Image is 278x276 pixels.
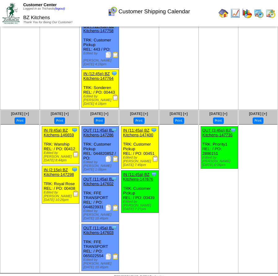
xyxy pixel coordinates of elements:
[111,70,117,77] img: Tooltip
[253,117,263,124] button: Print
[201,126,238,169] div: TRK: Priority1 REL: / PO: 2886151
[73,151,79,157] img: Receiving Document
[82,70,119,108] div: TRK: Sonderen REL: / PO: 00443
[54,7,65,11] a: (logout)
[83,52,119,66] div: Edited by [PERSON_NAME] [DATE] 4:16pm
[105,205,111,211] img: Packing Slip
[94,117,105,124] button: Print
[15,117,25,124] button: Print
[230,8,240,18] img: line_graph.gif
[111,127,117,133] img: Tooltip
[44,191,79,202] div: Edited by [PERSON_NAME] [DATE] 10:26pm
[83,209,119,220] div: Edited by [PERSON_NAME] [DATE] 10:46pm
[151,171,157,177] img: Tooltip
[119,8,190,15] span: Customer Shipping Calendar
[83,177,114,186] a: OUT (11:45a) BZ Kitchens-147602
[51,112,69,116] a: [DATE] [+]
[83,160,119,172] div: Edited by [PERSON_NAME] [DATE] 1:08pm
[11,112,29,116] a: [DATE] [+]
[249,112,267,116] a: [DATE] [+]
[133,117,144,124] button: Print
[23,2,57,7] span: Customer Center
[209,112,227,116] a: [DATE] [+]
[2,3,20,23] img: ZoRoCo_Logo(Green%26Foil)%20jpg.webp
[130,112,148,116] a: [DATE] [+]
[42,126,79,164] div: TRK: Wanship REL: / PO: 00412
[23,21,72,24] span: Thank You for Being Our Customer!
[173,117,184,124] button: Print
[44,168,74,177] a: IN (2:15p) BZ Kitchens-147298
[42,166,79,204] div: TRK: Royal Rose REL: / PO: 00408
[112,253,119,260] img: Bill of Lading
[105,52,111,58] img: Packing Slip
[123,128,153,137] a: IN (11:45a) BZ Kitchens-147400
[82,175,119,222] div: TRK: FFE TRANSPORT REL: / PO: 044823931
[242,8,252,18] img: graph.gif
[266,8,276,18] img: calendarinout.gif
[152,156,159,162] img: Receiving Document
[112,52,119,58] img: Bill of Lading
[83,71,114,81] a: IN (12:45p) BZ Kitchens-147764
[83,258,119,269] div: Edited by [PERSON_NAME] [DATE] 10:46pm
[44,151,79,162] div: Edited by [PERSON_NAME] [DATE] 8:44pm
[112,95,119,101] img: Receiving Document
[112,205,119,211] img: Bill of Lading
[23,15,50,20] span: BZ Kitchens
[54,117,65,124] button: Print
[123,156,158,167] div: Edited by [PERSON_NAME] [DATE] 7:49pm
[23,7,65,11] span: Logged in as Trichards
[213,117,224,124] button: Print
[111,225,117,231] img: Tooltip
[123,200,158,211] div: Edited by [PERSON_NAME] [DATE] 7:21pm
[82,22,119,68] div: TRK: Customer Pickup REL: 443 / PO:
[44,128,74,137] a: IN (9:45a) BZ Kitchens-146659
[230,127,236,133] img: Tooltip
[83,128,114,137] a: OUT (11:45a) BZ Kitchens-147286
[202,128,233,137] a: OUT (3:45p) BZ Kitchens-147736
[107,6,117,16] img: calendarcustomer.gif
[83,95,119,106] div: Edited by [PERSON_NAME] [DATE] 4:18pm
[82,126,119,173] div: TRK: Customer Pickup REL: 044820852 / PO:
[170,112,188,116] a: [DATE] [+]
[72,167,78,173] img: Tooltip
[121,171,159,213] div: TRK: Customer Pickup REL: / PO: 00439
[83,226,114,235] a: OUT (11:45a) BZ Kitchens-147603
[123,172,153,181] a: IN (11:45a) BZ Kitchens-147676
[73,191,79,197] img: Receiving Document
[254,8,264,18] img: calendarprod.gif
[72,127,78,133] img: Tooltip
[121,126,159,169] div: TRK: Customer Pickup REL: / PO: 00451
[82,224,119,271] div: TRK: FFE TRANSPORT REL: / PO: 065022554
[202,156,238,167] div: Edited by [PERSON_NAME] [DATE] 8:06pm
[105,253,111,260] img: Packing Slip
[90,112,108,116] a: [DATE] [+]
[151,127,157,133] img: Tooltip
[105,156,111,162] img: Packing Slip
[111,176,117,182] img: Tooltip
[112,156,119,162] img: Bill of Lading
